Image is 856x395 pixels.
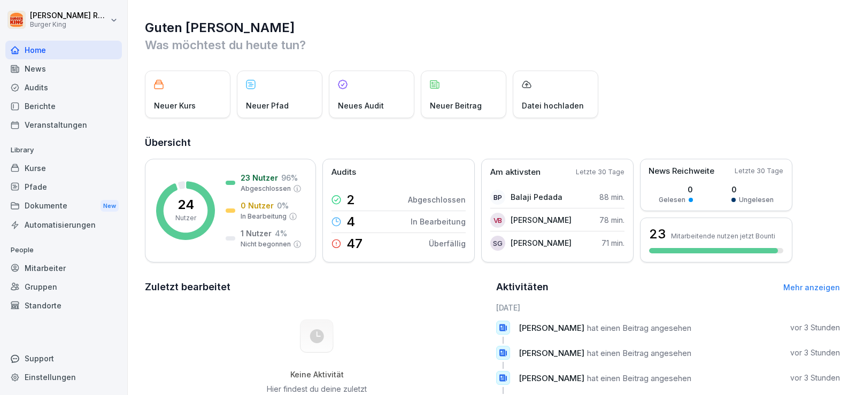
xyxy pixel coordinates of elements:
p: Ungelesen [739,195,774,205]
a: Gruppen [5,277,122,296]
p: 96 % [281,172,298,183]
span: [PERSON_NAME] [519,373,584,383]
p: [PERSON_NAME] [511,237,572,249]
p: In Bearbeitung [241,212,287,221]
p: Abgeschlossen [241,184,291,193]
h2: Zuletzt bearbeitet [145,280,489,295]
p: Burger King [30,21,108,28]
p: 71 min. [601,237,624,249]
a: Pfade [5,177,122,196]
p: 47 [346,237,363,250]
p: Letzte 30 Tage [576,167,624,177]
p: 88 min. [599,191,624,203]
a: Einstellungen [5,368,122,386]
p: Nicht begonnen [241,239,291,249]
div: SG [490,236,505,251]
a: Berichte [5,97,122,115]
div: New [101,200,119,212]
p: 0 % [277,200,289,211]
a: Kurse [5,159,122,177]
h2: Aktivitäten [496,280,549,295]
p: 78 min. [599,214,624,226]
p: Mitarbeitende nutzen jetzt Bounti [671,232,775,240]
h6: [DATE] [496,302,840,313]
p: 0 [731,184,774,195]
p: Was möchtest du heute tun? [145,36,840,53]
p: 23 Nutzer [241,172,278,183]
p: Audits [331,166,356,179]
p: 0 [659,184,693,195]
span: hat einen Beitrag angesehen [587,323,691,333]
a: Home [5,41,122,59]
p: Neuer Kurs [154,100,196,111]
p: Nutzer [175,213,196,223]
h1: Guten [PERSON_NAME] [145,19,840,36]
h3: 23 [649,225,666,243]
p: Neuer Pfad [246,100,289,111]
h5: Keine Aktivität [263,370,371,379]
div: Dokumente [5,196,122,216]
a: Audits [5,78,122,97]
p: 4 % [275,228,287,239]
p: Neues Audit [338,100,384,111]
p: 1 Nutzer [241,228,272,239]
p: News Reichweite [649,165,714,177]
div: VB [490,213,505,228]
p: People [5,242,122,259]
p: 2 [346,193,355,206]
a: News [5,59,122,78]
p: In Bearbeitung [411,216,466,227]
p: vor 3 Stunden [790,322,840,333]
p: 4 [346,215,355,228]
a: Automatisierungen [5,215,122,234]
p: [PERSON_NAME] Rohrich [30,11,108,20]
div: Support [5,349,122,368]
p: Abgeschlossen [408,194,466,205]
p: Library [5,142,122,159]
p: Balaji Pedada [511,191,562,203]
a: Veranstaltungen [5,115,122,134]
p: Datei hochladen [522,100,584,111]
p: Neuer Beitrag [430,100,482,111]
p: Überfällig [429,238,466,249]
p: Am aktivsten [490,166,541,179]
p: vor 3 Stunden [790,347,840,358]
p: Letzte 30 Tage [735,166,783,176]
h2: Übersicht [145,135,840,150]
a: DokumenteNew [5,196,122,216]
span: [PERSON_NAME] [519,323,584,333]
p: [PERSON_NAME] [511,214,572,226]
a: Mehr anzeigen [783,283,840,292]
a: Mitarbeiter [5,259,122,277]
div: BP [490,190,505,205]
span: hat einen Beitrag angesehen [587,373,691,383]
span: hat einen Beitrag angesehen [587,348,691,358]
p: vor 3 Stunden [790,373,840,383]
span: [PERSON_NAME] [519,348,584,358]
p: Gelesen [659,195,685,205]
p: 24 [178,198,194,211]
p: 0 Nutzer [241,200,274,211]
a: Standorte [5,296,122,315]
